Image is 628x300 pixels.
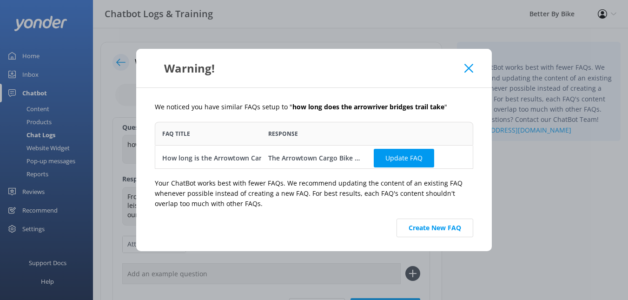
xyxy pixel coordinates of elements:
div: grid [155,145,473,168]
div: The Arrowtown Cargo Bike is an all day hire and varies based on the time of year. [268,153,360,163]
div: How long is the Arrowtown Cargo Bike rental [162,153,306,163]
div: Warning! [155,60,464,76]
p: We noticed you have similar FAQs setup to " " [155,102,473,112]
button: Update FAQ [374,149,434,167]
p: Your ChatBot works best with fewer FAQs. We recommend updating the content of an existing FAQ whe... [155,178,473,209]
b: how long does the arrowriver bridges trail take [292,102,444,111]
button: Close [464,64,473,73]
div: row [155,145,473,171]
button: Create New FAQ [397,219,473,237]
span: Response [268,129,298,138]
span: FAQ Title [162,129,190,138]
